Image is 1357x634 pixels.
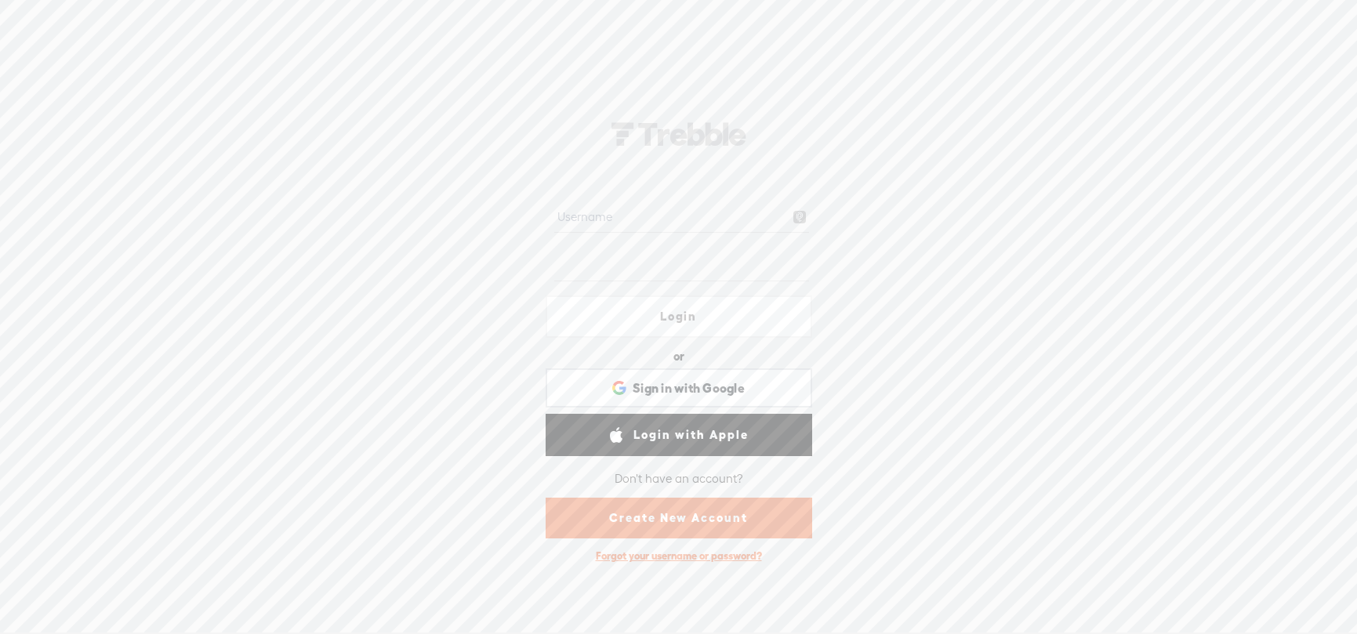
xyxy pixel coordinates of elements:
[546,295,812,338] a: Login
[633,380,745,397] span: Sign in with Google
[554,202,809,233] input: Username
[615,462,743,495] div: Don't have an account?
[588,542,770,571] div: Forgot your username or password?
[673,344,684,369] div: or
[546,414,812,456] a: Login with Apple
[546,368,812,408] div: Sign in with Google
[546,498,812,538] a: Create New Account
